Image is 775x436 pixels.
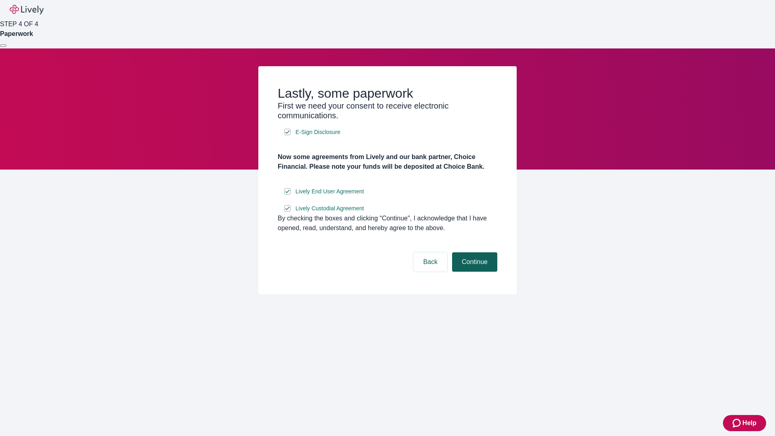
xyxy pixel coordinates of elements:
span: Lively Custodial Agreement [295,204,364,213]
button: Back [413,252,447,272]
h3: First we need your consent to receive electronic communications. [278,101,497,120]
h4: Now some agreements from Lively and our bank partner, Choice Financial. Please note your funds wi... [278,152,497,172]
a: e-sign disclosure document [294,127,342,137]
span: Help [742,418,756,428]
img: Lively [10,5,44,15]
span: Lively End User Agreement [295,187,364,196]
button: Continue [452,252,497,272]
button: Zendesk support iconHelp [723,415,766,431]
a: e-sign disclosure document [294,203,366,214]
svg: Zendesk support icon [733,418,742,428]
div: By checking the boxes and clicking “Continue", I acknowledge that I have opened, read, understand... [278,214,497,233]
h2: Lastly, some paperwork [278,86,497,101]
a: e-sign disclosure document [294,187,366,197]
span: E-Sign Disclosure [295,128,340,136]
